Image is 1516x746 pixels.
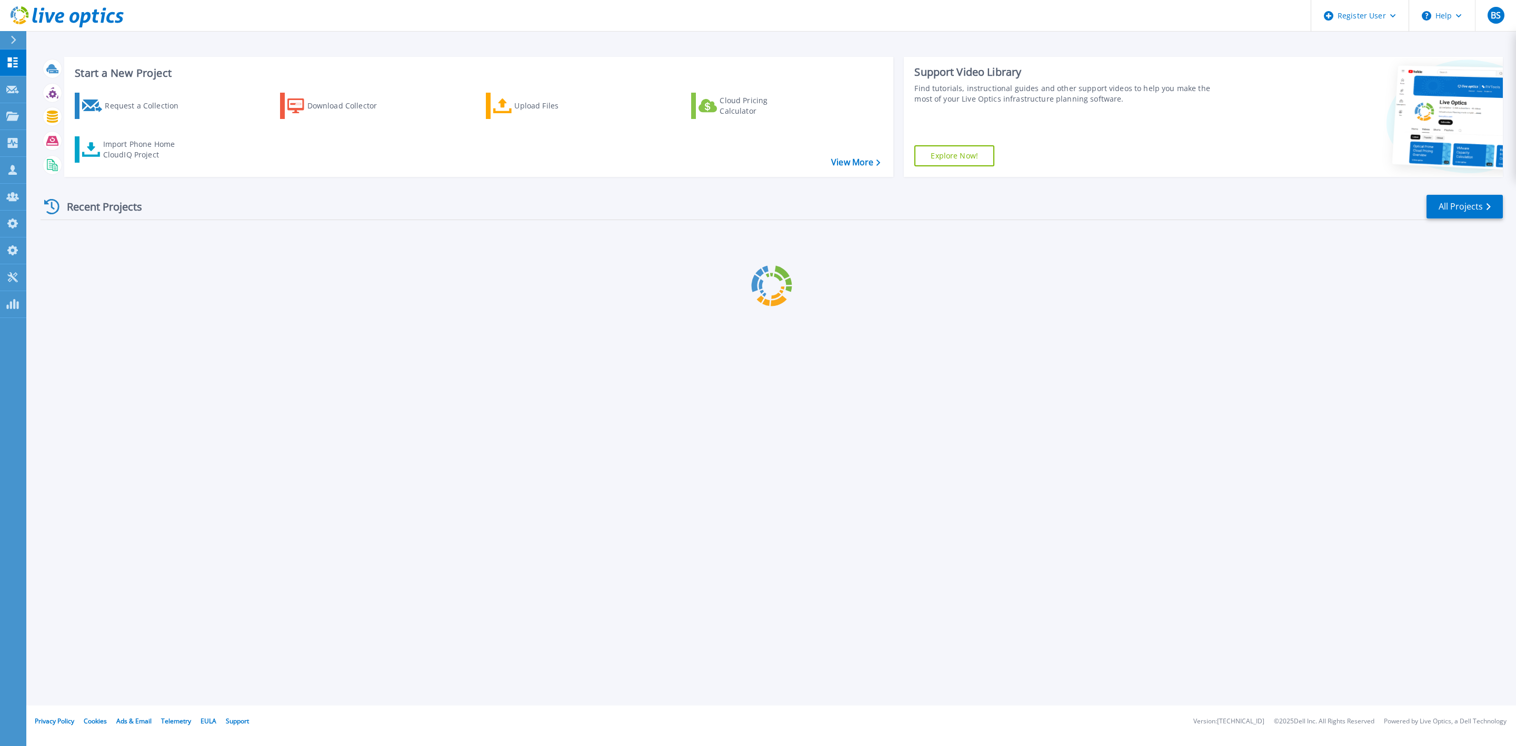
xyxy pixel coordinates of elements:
[1427,195,1503,218] a: All Projects
[116,717,152,725] a: Ads & Email
[1274,718,1374,725] li: © 2025 Dell Inc. All Rights Reserved
[691,93,809,119] a: Cloud Pricing Calculator
[75,67,880,79] h3: Start a New Project
[514,95,599,116] div: Upload Files
[161,717,191,725] a: Telemetry
[307,95,392,116] div: Download Collector
[280,93,397,119] a: Download Collector
[105,95,189,116] div: Request a Collection
[914,65,1225,79] div: Support Video Library
[75,93,192,119] a: Request a Collection
[914,145,994,166] a: Explore Now!
[84,717,107,725] a: Cookies
[720,95,804,116] div: Cloud Pricing Calculator
[1384,718,1507,725] li: Powered by Live Optics, a Dell Technology
[486,93,603,119] a: Upload Files
[831,157,880,167] a: View More
[1491,11,1501,19] span: BS
[35,717,74,725] a: Privacy Policy
[41,194,156,220] div: Recent Projects
[1193,718,1264,725] li: Version: [TECHNICAL_ID]
[201,717,216,725] a: EULA
[103,139,185,160] div: Import Phone Home CloudIQ Project
[226,717,249,725] a: Support
[914,83,1225,104] div: Find tutorials, instructional guides and other support videos to help you make the most of your L...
